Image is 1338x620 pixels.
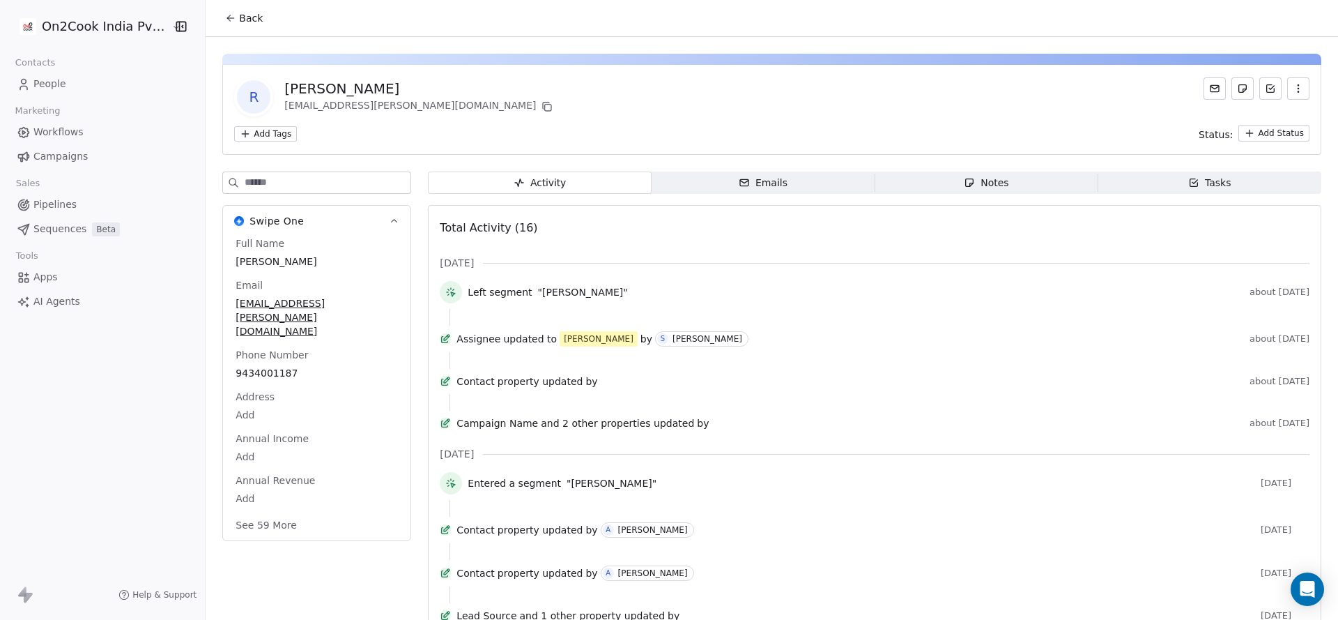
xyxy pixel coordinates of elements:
[964,176,1008,190] div: Notes
[585,375,597,388] span: by
[11,218,194,241] a: SequencesBeta
[10,173,46,194] span: Sales
[456,566,494,580] span: Contact
[42,17,168,36] span: On2Cook India Pvt. Ltd.
[11,266,194,289] a: Apps
[11,73,194,96] a: People
[1199,128,1233,142] span: Status:
[33,222,86,236] span: Sequences
[11,145,194,168] a: Campaigns
[541,416,694,430] span: and 2 other properties updated
[440,221,537,234] span: Total Activity (16)
[9,100,66,121] span: Marketing
[223,236,410,540] div: Swipe OneSwipe One
[237,80,270,114] span: R
[440,447,474,461] span: [DATE]
[1249,287,1309,298] span: about [DATE]
[585,523,597,537] span: by
[585,566,597,580] span: by
[236,296,398,338] span: [EMAIL_ADDRESS][PERSON_NAME][DOMAIN_NAME]
[697,416,709,430] span: by
[739,176,787,190] div: Emails
[33,77,66,91] span: People
[1249,418,1309,429] span: about [DATE]
[640,332,652,346] span: by
[440,256,474,270] span: [DATE]
[234,126,297,142] button: Add Tags
[33,197,77,212] span: Pipelines
[118,589,197,600] a: Help & Support
[498,523,583,537] span: property updated
[233,278,266,292] span: Email
[233,474,318,487] span: Annual Revenue
[17,15,162,38] button: On2Cook India Pvt. Ltd.
[10,245,44,266] span: Tools
[223,206,410,236] button: Swipe OneSwipe One
[284,79,555,98] div: [PERSON_NAME]
[456,416,538,430] span: Campaign Name
[503,332,557,346] span: updated to
[132,589,197,600] span: Help & Support
[249,214,304,228] span: Swipe One
[11,121,194,144] a: Workflows
[498,375,583,388] span: property updated
[1188,176,1231,190] div: Tasks
[538,285,628,299] span: "[PERSON_NAME]"
[456,375,494,388] span: Contact
[239,11,263,25] span: Back
[672,334,742,344] div: [PERSON_NAME]
[456,523,494,537] span: Contact
[606,524,610,536] div: A
[9,52,61,73] span: Contacts
[227,513,305,538] button: See 59 More
[234,216,244,226] img: Swipe One
[1261,568,1309,579] span: [DATE]
[33,125,84,139] span: Workflows
[217,6,271,31] button: Back
[33,149,88,164] span: Campaigns
[1249,376,1309,387] span: about [DATE]
[1291,573,1324,606] div: Open Intercom Messenger
[236,492,398,506] span: Add
[11,290,194,313] a: AI Agents
[618,568,688,578] div: [PERSON_NAME]
[20,18,36,35] img: on2cook%20logo-04%20copy.jpg
[564,332,633,346] div: [PERSON_NAME]
[468,476,561,490] span: Entered a segment
[33,270,58,285] span: Apps
[284,98,555,115] div: [EMAIL_ADDRESS][PERSON_NAME][DOMAIN_NAME]
[233,236,287,250] span: Full Name
[236,408,398,422] span: Add
[236,450,398,464] span: Add
[456,332,500,346] span: Assignee
[1249,333,1309,345] span: about [DATE]
[33,294,80,309] span: AI Agents
[236,366,398,380] span: 9434001187
[233,390,277,404] span: Address
[1261,524,1309,536] span: [DATE]
[1238,125,1309,142] button: Add Status
[11,193,194,216] a: Pipelines
[233,432,312,446] span: Annual Income
[1261,478,1309,489] span: [DATE]
[233,348,311,362] span: Phone Number
[618,525,688,535] div: [PERSON_NAME]
[498,566,583,580] span: property updated
[567,476,656,490] span: "[PERSON_NAME]"
[236,255,398,269] span: [PERSON_NAME]
[468,285,532,299] span: Left segment
[606,568,610,579] div: A
[661,333,665,345] div: S
[92,222,120,236] span: Beta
